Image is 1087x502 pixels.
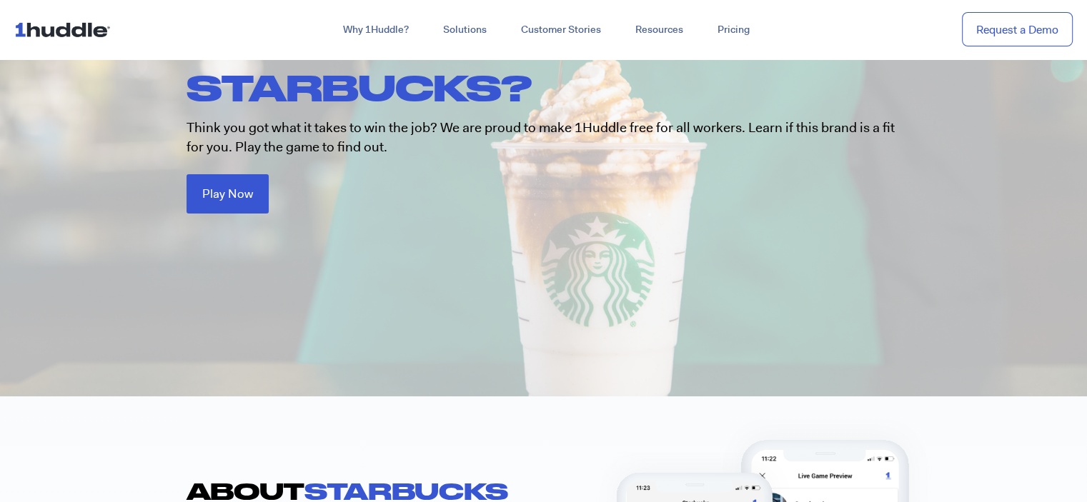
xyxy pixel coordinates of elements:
p: Think you got what it takes to win the job? We are proud to make 1Huddle free for all workers. Le... [187,119,901,156]
span: Play Now [202,188,253,200]
a: Why 1Huddle? [326,17,426,43]
a: Solutions [426,17,504,43]
img: ... [14,16,116,43]
a: Resources [618,17,700,43]
h1: WANT TO WORK AT [187,26,915,108]
a: Request a Demo [962,12,1073,47]
a: Play Now [187,174,269,214]
span: STARBUCKS? [187,66,532,108]
a: Pricing [700,17,767,43]
a: Customer Stories [504,17,618,43]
